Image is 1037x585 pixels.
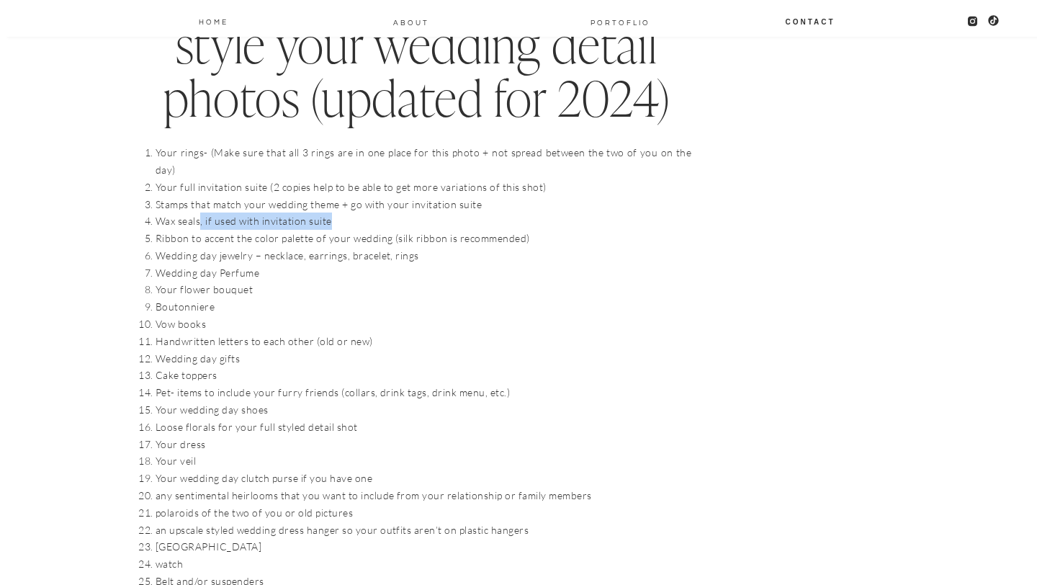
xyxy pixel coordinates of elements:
li: any sentimental heirlooms that you want to include from your relationship or family members [156,487,691,504]
a: Home [197,15,229,27]
li: Your full invitation suite (2 copies help to be able to get more variations of this shot) [156,179,691,196]
li: watch [156,555,691,573]
a: PORTOFLIO [585,16,656,27]
li: Cake toppers [156,367,691,384]
li: Your rings- (Make sure that all 3 rings are in one place for this photo + not spread between the ... [156,144,691,179]
li: Wedding day gifts [156,350,691,367]
li: Pet- items to include your furry friends (collars, drink tags, drink menu, etc.) [156,384,691,401]
li: [GEOGRAPHIC_DATA] [156,538,691,555]
li: Stamps that match your wedding theme + go with your invitation suite [156,196,691,213]
li: Ribbon to accent the color palette of your wedding (silk ribbon is recommended) [156,230,691,247]
li: Your flower bouquet [156,281,691,298]
li: Loose florals for your full styled detail shot [156,419,691,436]
li: Boutonniere [156,298,691,316]
li: Vow books [156,316,691,333]
li: Your wedding day clutch purse if you have one [156,470,691,487]
li: Wedding day jewelry – necklace, earrings, bracelet, rings [156,247,691,264]
li: Wax seals, if used with invitation suite [156,213,691,230]
li: polaroids of the two of you or old pictures [156,504,691,522]
a: Contact [784,15,836,27]
li: Your wedding day shoes [156,401,691,419]
li: an upscale styled wedding dress hanger so your outfits aren’t on plastic hangers [156,522,691,539]
li: Handwritten letters to each other (old or new) [156,333,691,350]
a: About [392,16,430,27]
li: Wedding day Perfume [156,264,691,282]
li: Your veil [156,452,691,470]
li: Your dress [156,436,691,453]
